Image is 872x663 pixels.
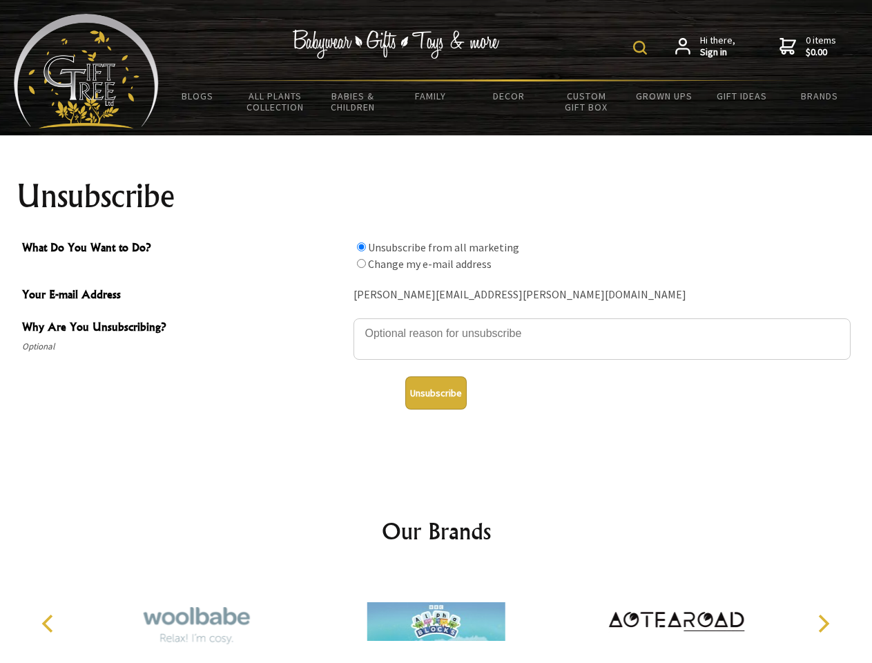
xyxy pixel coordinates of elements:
[392,81,470,110] a: Family
[159,81,237,110] a: BLOGS
[548,81,626,122] a: Custom Gift Box
[808,608,838,639] button: Next
[405,376,467,410] button: Unsubscribe
[357,242,366,251] input: What Do You Want to Do?
[14,14,159,128] img: Babyware - Gifts - Toys and more...
[314,81,392,122] a: Babies & Children
[35,608,65,639] button: Previous
[357,259,366,268] input: What Do You Want to Do?
[703,81,781,110] a: Gift Ideas
[625,81,703,110] a: Grown Ups
[806,34,836,59] span: 0 items
[469,81,548,110] a: Decor
[293,30,500,59] img: Babywear - Gifts - Toys & more
[368,257,492,271] label: Change my e-mail address
[22,239,347,259] span: What Do You Want to Do?
[700,35,735,59] span: Hi there,
[368,240,519,254] label: Unsubscribe from all marketing
[353,318,851,360] textarea: Why Are You Unsubscribing?
[806,46,836,59] strong: $0.00
[779,35,836,59] a: 0 items$0.00
[633,41,647,55] img: product search
[237,81,315,122] a: All Plants Collection
[353,285,851,306] div: [PERSON_NAME][EMAIL_ADDRESS][PERSON_NAME][DOMAIN_NAME]
[700,46,735,59] strong: Sign in
[22,318,347,338] span: Why Are You Unsubscribing?
[22,338,347,355] span: Optional
[17,180,856,213] h1: Unsubscribe
[675,35,735,59] a: Hi there,Sign in
[781,81,859,110] a: Brands
[28,515,845,548] h2: Our Brands
[22,286,347,306] span: Your E-mail Address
